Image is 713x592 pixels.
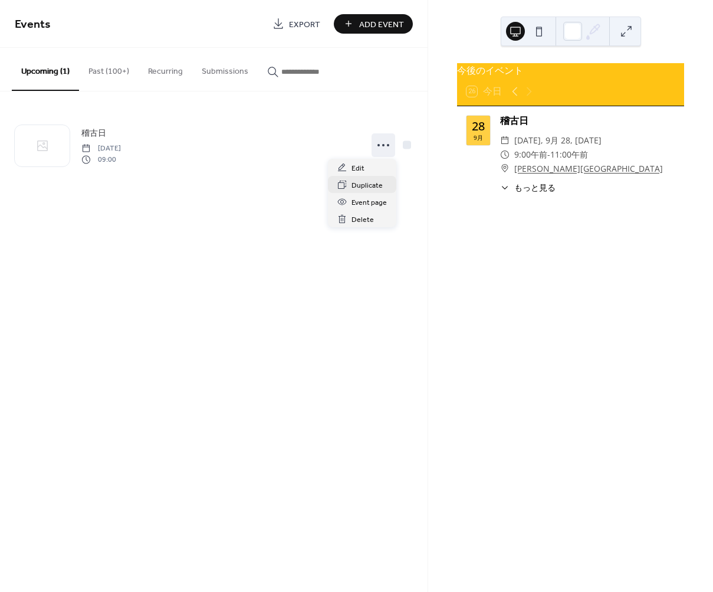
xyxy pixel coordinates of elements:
button: Submissions [192,48,258,90]
span: 11:00午前 [550,148,588,162]
span: - [547,148,550,162]
button: Recurring [139,48,192,90]
span: 稽古日 [81,127,106,140]
span: Events [15,13,51,36]
button: Add Event [334,14,413,34]
span: Export [289,18,320,31]
div: ​ [500,148,510,162]
div: 今後のイベント [457,63,684,77]
div: 9月 [474,135,483,140]
div: 稽古日 [500,113,675,127]
div: ​ [500,181,510,194]
span: Add Event [359,18,404,31]
a: Export [264,14,329,34]
a: [PERSON_NAME][GEOGRAPHIC_DATA] [514,162,663,176]
button: Past (100+) [79,48,139,90]
span: 9:00午前 [514,148,547,162]
span: 09:00 [81,154,121,165]
span: [DATE] [81,143,121,154]
span: Delete [351,214,374,226]
div: ​ [500,162,510,176]
span: [DATE], 9月 28, [DATE] [514,133,602,148]
div: 28 [472,120,485,132]
a: 稽古日 [81,126,106,140]
span: Edit [351,162,364,175]
div: ​ [500,133,510,148]
button: ​もっと見る [500,181,556,194]
button: Upcoming (1) [12,48,79,91]
span: Duplicate [351,179,383,192]
span: もっと見る [514,181,556,194]
span: Event page [351,197,387,209]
